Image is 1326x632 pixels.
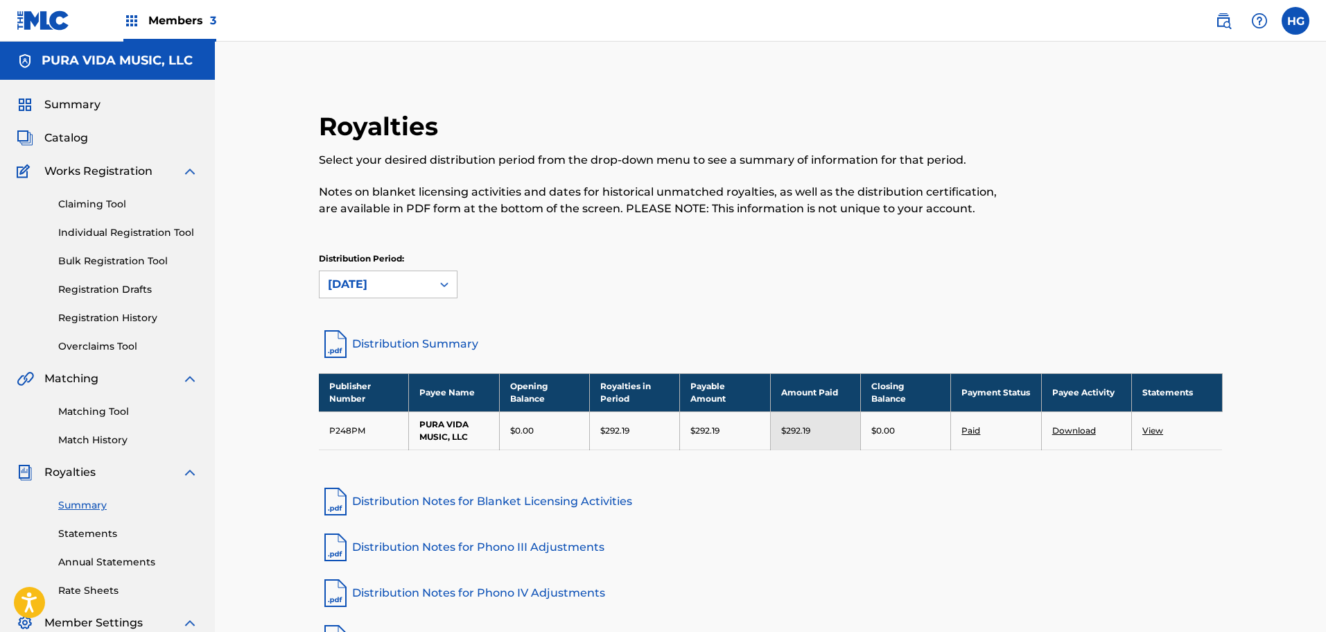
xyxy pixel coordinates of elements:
[17,370,34,387] img: Matching
[17,130,33,146] img: Catalog
[590,373,680,411] th: Royalties in Period
[42,53,193,69] h5: PURA VIDA MUSIC, LLC
[1246,7,1273,35] div: Help
[1210,7,1237,35] a: Public Search
[319,327,352,361] img: distribution-summary-pdf
[319,577,352,610] img: pdf
[210,14,216,27] span: 3
[319,485,1223,518] a: Distribution Notes for Blanket Licensing Activities
[499,373,589,411] th: Opening Balance
[17,96,33,113] img: Summary
[44,615,143,631] span: Member Settings
[58,433,198,447] a: Match History
[319,485,352,518] img: pdf
[44,96,101,113] span: Summary
[58,555,198,570] a: Annual Statements
[17,130,88,146] a: CatalogCatalog
[1132,373,1222,411] th: Statements
[1052,425,1096,436] a: Download
[770,373,860,411] th: Amount Paid
[58,404,198,419] a: Matching Tool
[961,425,980,436] a: Paid
[690,425,719,437] p: $292.19
[328,276,424,293] div: [DATE]
[1251,12,1268,29] img: help
[510,425,534,437] p: $0.00
[182,615,198,631] img: expand
[58,339,198,354] a: Overclaims Tool
[44,163,152,180] span: Works Registration
[182,370,198,387] img: expand
[58,197,198,212] a: Claiming Tool
[17,615,33,631] img: Member Settings
[58,498,198,513] a: Summary
[44,464,96,481] span: Royalties
[951,373,1041,411] th: Payment Status
[17,464,33,481] img: Royalties
[44,130,88,146] span: Catalog
[1142,425,1163,436] a: View
[123,12,140,29] img: Top Rightsholders
[58,225,198,240] a: Individual Registration Tool
[600,425,629,437] p: $292.19
[182,163,198,180] img: expand
[58,282,198,297] a: Registration Drafts
[17,96,101,113] a: SummarySummary
[319,152,1015,169] p: Select your desired distribution period from the drop-down menu to see a summary of information f...
[319,327,1223,361] a: Distribution Summary
[319,373,409,411] th: Publisher Number
[58,583,198,598] a: Rate Sheets
[319,184,1015,217] p: Notes on blanket licensing activities and dates for historical unmatched royalties, as well as th...
[58,254,198,268] a: Bulk Registration Tool
[44,370,98,387] span: Matching
[1282,7,1309,35] div: User Menu
[17,53,33,69] img: Accounts
[861,373,951,411] th: Closing Balance
[1215,12,1232,29] img: search
[1287,416,1326,527] iframe: Resource Center
[319,253,457,265] p: Distribution Period:
[781,425,810,437] p: $292.19
[871,425,895,437] p: $0.00
[58,311,198,325] a: Registration History
[409,411,499,450] td: PURA VIDA MUSIC, LLC
[148,12,216,28] span: Members
[182,464,198,481] img: expand
[58,527,198,541] a: Statements
[319,531,352,564] img: pdf
[409,373,499,411] th: Payee Name
[17,10,70,31] img: MLC Logo
[680,373,770,411] th: Payable Amount
[1041,373,1131,411] th: Payee Activity
[319,411,409,450] td: P248PM
[319,531,1223,564] a: Distribution Notes for Phono III Adjustments
[319,577,1223,610] a: Distribution Notes for Phono IV Adjustments
[17,163,35,180] img: Works Registration
[319,111,445,142] h2: Royalties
